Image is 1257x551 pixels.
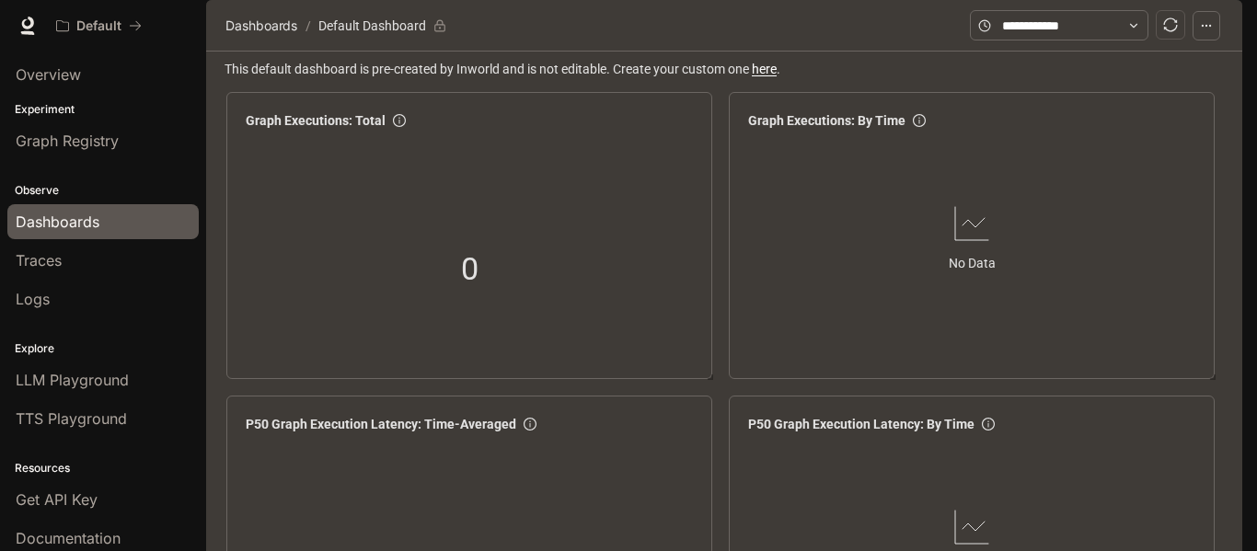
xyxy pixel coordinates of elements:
span: Dashboards [225,15,297,37]
article: Default Dashboard [315,8,430,43]
span: Graph Executions: By Time [748,110,905,131]
span: P50 Graph Execution Latency: Time-Averaged [246,414,516,434]
span: info-circle [524,418,536,430]
span: / [306,16,311,36]
span: sync [1163,17,1178,32]
p: Default [76,18,121,34]
span: info-circle [393,114,406,127]
span: P50 Graph Execution Latency: By Time [748,414,974,434]
span: Graph Executions: Total [246,110,386,131]
span: This default dashboard is pre-created by Inworld and is not editable. Create your custom one . [225,59,1228,79]
article: No Data [949,253,996,273]
span: info-circle [982,418,995,430]
a: here [752,62,777,76]
span: 0 [461,245,479,294]
button: Dashboards [221,15,302,37]
span: info-circle [913,114,926,127]
button: All workspaces [48,7,150,44]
